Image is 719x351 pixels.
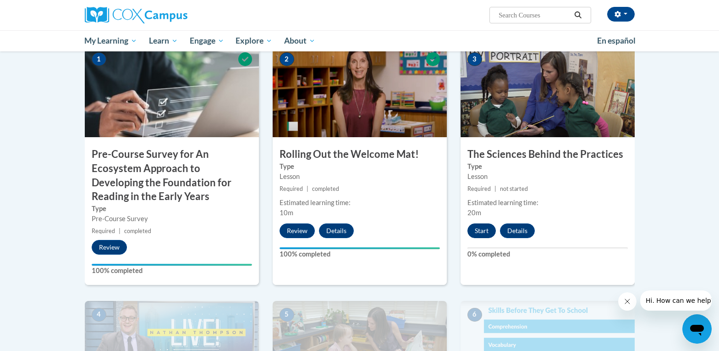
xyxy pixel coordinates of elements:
[498,10,571,21] input: Search Courses
[190,35,224,46] span: Engage
[280,209,293,217] span: 10m
[124,228,151,234] span: completed
[92,204,252,214] label: Type
[149,35,178,46] span: Learn
[591,31,642,50] a: En español
[280,162,440,172] label: Type
[467,185,491,192] span: Required
[618,292,637,311] iframe: Close message
[280,185,303,192] span: Required
[597,36,636,45] span: En español
[280,308,294,322] span: 5
[467,172,628,182] div: Lesson
[467,249,628,259] label: 0% completed
[236,35,272,46] span: Explore
[461,147,635,162] h3: The Sciences Behind the Practices
[85,147,259,204] h3: Pre-Course Survey for An Ecosystem Approach to Developing the Foundation for Reading in the Early...
[84,35,137,46] span: My Learning
[307,185,308,192] span: |
[5,6,74,14] span: Hi. How can we help?
[500,185,528,192] span: not started
[571,10,585,21] button: Search
[467,52,482,66] span: 3
[92,240,127,255] button: Review
[85,7,259,23] a: Cox Campus
[467,209,481,217] span: 20m
[640,290,712,311] iframe: Message from company
[500,223,535,238] button: Details
[607,7,635,22] button: Account Settings
[467,223,496,238] button: Start
[461,45,635,137] img: Course Image
[92,52,106,66] span: 1
[143,30,184,51] a: Learn
[319,223,354,238] button: Details
[71,30,648,51] div: Main menu
[280,172,440,182] div: Lesson
[280,52,294,66] span: 2
[79,30,143,51] a: My Learning
[312,185,339,192] span: completed
[467,198,628,208] div: Estimated learning time:
[119,228,121,234] span: |
[682,314,712,344] iframe: Button to launch messaging window
[92,214,252,224] div: Pre-Course Survey
[494,185,496,192] span: |
[85,45,259,137] img: Course Image
[273,147,447,162] h3: Rolling Out the Welcome Mat!
[92,308,106,322] span: 4
[280,223,315,238] button: Review
[284,35,315,46] span: About
[278,30,321,51] a: About
[280,198,440,208] div: Estimated learning time:
[92,264,252,266] div: Your progress
[184,30,230,51] a: Engage
[85,7,187,23] img: Cox Campus
[230,30,278,51] a: Explore
[280,247,440,249] div: Your progress
[92,228,115,234] span: Required
[92,266,252,276] label: 100% completed
[273,45,447,137] img: Course Image
[467,162,628,172] label: Type
[280,249,440,259] label: 100% completed
[467,308,482,322] span: 6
